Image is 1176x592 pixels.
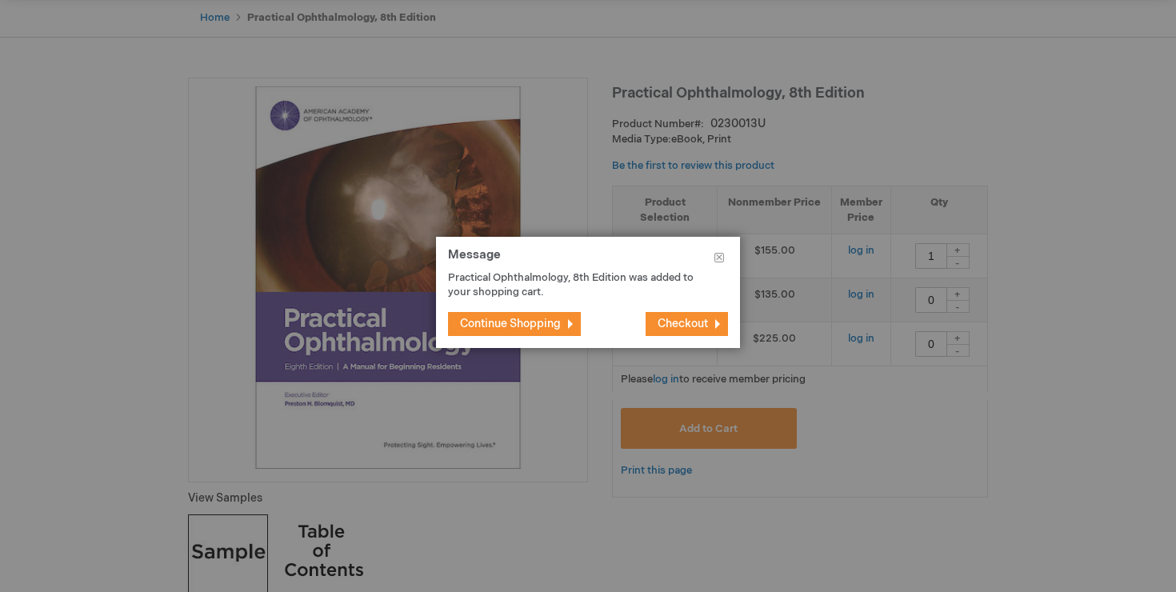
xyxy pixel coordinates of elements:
span: Continue Shopping [460,317,561,330]
h1: Message [448,249,728,270]
span: Checkout [658,317,708,330]
button: Continue Shopping [448,312,581,336]
p: Practical Ophthalmology, 8th Edition was added to your shopping cart. [448,270,704,300]
button: Checkout [646,312,728,336]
